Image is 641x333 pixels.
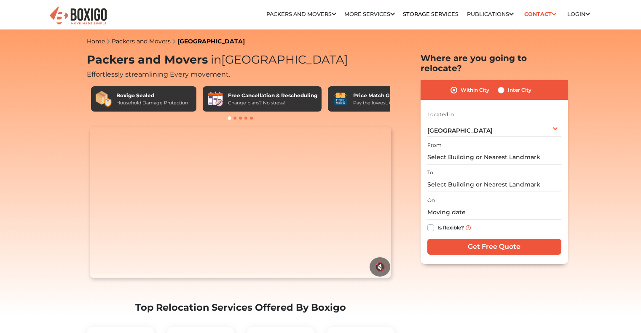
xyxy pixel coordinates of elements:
label: Located in [427,111,454,118]
input: Select Building or Nearest Landmark [427,177,561,192]
label: To [427,169,433,176]
h1: Packers and Movers [87,53,394,67]
button: 🔇 [370,257,390,277]
input: Get Free Quote [427,239,561,255]
a: Publications [467,11,514,17]
h2: Where are you going to relocate? [421,53,568,73]
a: Packers and Movers [112,37,171,45]
input: Moving date [427,205,561,220]
label: Within City [461,85,489,95]
span: [GEOGRAPHIC_DATA] [208,53,348,67]
video: Your browser does not support the video tag. [90,127,391,278]
img: Boxigo [49,5,108,26]
span: Effortlessly streamlining Every movement. [87,70,230,78]
a: Contact [522,8,559,21]
img: info [466,225,471,230]
a: Storage Services [403,11,459,17]
a: [GEOGRAPHIC_DATA] [177,37,245,45]
img: Boxigo Sealed [95,91,112,107]
div: Boxigo Sealed [116,92,188,99]
label: On [427,197,435,204]
label: Is flexible? [437,223,464,232]
a: Packers and Movers [266,11,336,17]
a: More services [344,11,395,17]
span: [GEOGRAPHIC_DATA] [427,127,493,134]
input: Select Building or Nearest Landmark [427,150,561,165]
span: in [211,53,221,67]
img: Free Cancellation & Rescheduling [207,91,224,107]
div: Pay the lowest. Guaranteed! [353,99,417,107]
div: Household Damage Protection [116,99,188,107]
div: Free Cancellation & Rescheduling [228,92,317,99]
a: Home [87,37,105,45]
img: Price Match Guarantee [332,91,349,107]
h2: Top Relocation Services Offered By Boxigo [87,302,394,313]
a: Login [567,11,590,17]
label: From [427,141,442,149]
label: Inter City [508,85,531,95]
div: Price Match Guarantee [353,92,417,99]
div: Change plans? No stress! [228,99,317,107]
